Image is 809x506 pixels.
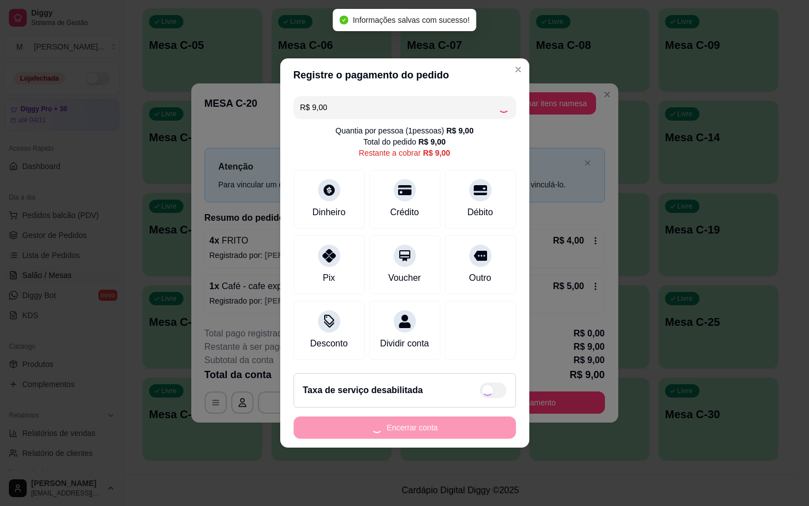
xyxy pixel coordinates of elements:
div: Débito [467,206,493,219]
input: Ex.: hambúrguer de cordeiro [300,96,498,118]
span: check-circle [339,16,348,24]
div: Pix [322,271,335,285]
div: Restante a cobrar [359,147,450,158]
div: Crédito [390,206,419,219]
span: Informações salvas com sucesso! [353,16,469,24]
div: R$ 9,00 [423,147,450,158]
h2: Taxa de serviço desabilitada [303,384,423,397]
div: Loading [498,102,509,113]
div: Dinheiro [312,206,346,219]
div: R$ 9,00 [418,136,445,147]
div: Dividir conta [380,337,429,350]
div: Desconto [310,337,348,350]
header: Registre o pagamento do pedido [280,58,529,92]
div: Outro [469,271,491,285]
button: Close [509,61,527,78]
div: R$ 9,00 [446,125,474,136]
div: Quantia por pessoa ( 1 pessoas) [335,125,473,136]
div: Total do pedido [363,136,445,147]
div: Voucher [388,271,421,285]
